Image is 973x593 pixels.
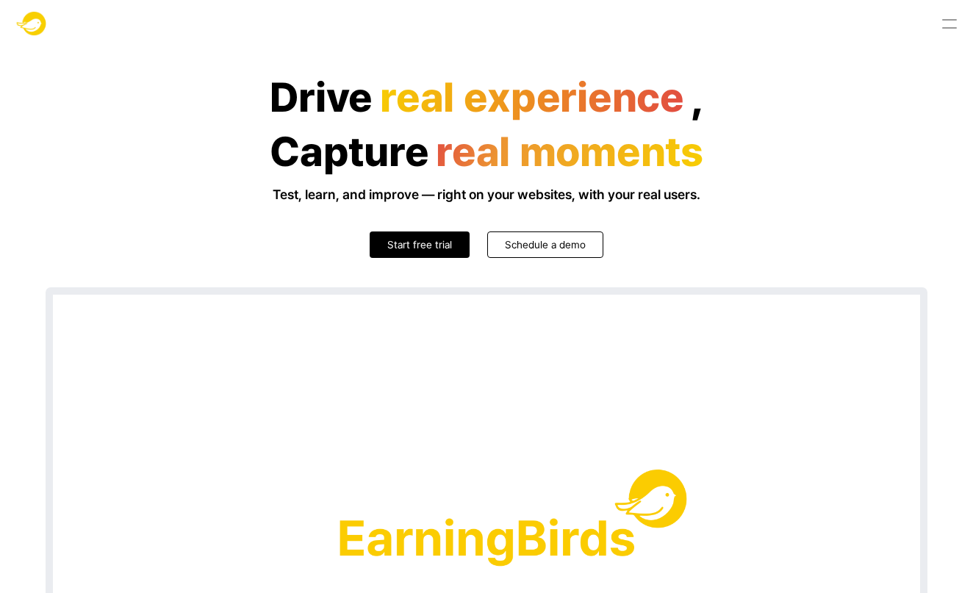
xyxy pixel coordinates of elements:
span: real experience [377,71,687,125]
h1: Capture [270,129,428,176]
a: Start free trial [370,231,470,258]
img: Logo [15,6,50,41]
a: Schedule a demo [487,231,603,258]
p: Schedule a demo [505,237,586,252]
h1: Drive [270,74,373,121]
h1: , [692,74,704,121]
h3: Test, learn, and improve — right on your websites, with your real users. [46,187,927,202]
span: real moments [433,126,706,179]
p: Start free trial [387,237,452,252]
